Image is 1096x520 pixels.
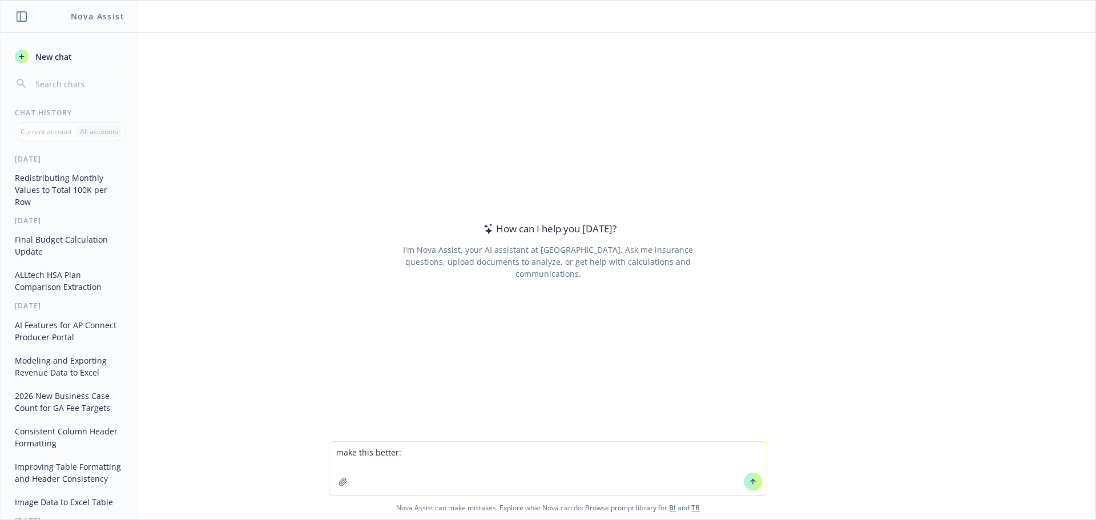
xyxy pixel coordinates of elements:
[10,457,128,488] button: Improving Table Formatting and Header Consistency
[80,127,118,136] p: All accounts
[1,216,138,225] div: [DATE]
[691,503,700,513] a: TR
[10,422,128,453] button: Consistent Column Header Formatting
[10,386,128,417] button: 2026 New Business Case Count for GA Fee Targets
[10,493,128,511] button: Image Data to Excel Table
[10,265,128,296] button: ALLtech HSA Plan Comparison Extraction
[10,316,128,346] button: AI Features for AP Connect Producer Portal
[5,496,1091,519] span: Nova Assist can make mistakes. Explore what Nova can do: Browse prompt library for and
[21,127,72,136] p: Current account
[71,10,124,22] h1: Nova Assist
[329,442,767,495] textarea: make this better:
[1,301,138,311] div: [DATE]
[10,351,128,382] button: Modeling and Exporting Revenue Data to Excel
[10,230,128,261] button: Final Budget Calculation Update
[10,168,128,211] button: Redistributing Monthly Values to Total 100K per Row
[33,51,72,63] span: New chat
[1,154,138,164] div: [DATE]
[33,76,124,92] input: Search chats
[1,108,138,118] div: Chat History
[387,244,708,280] div: I'm Nova Assist, your AI assistant at [GEOGRAPHIC_DATA]. Ask me insurance questions, upload docum...
[669,503,676,513] a: BI
[10,46,128,67] button: New chat
[480,221,616,236] div: How can I help you [DATE]?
